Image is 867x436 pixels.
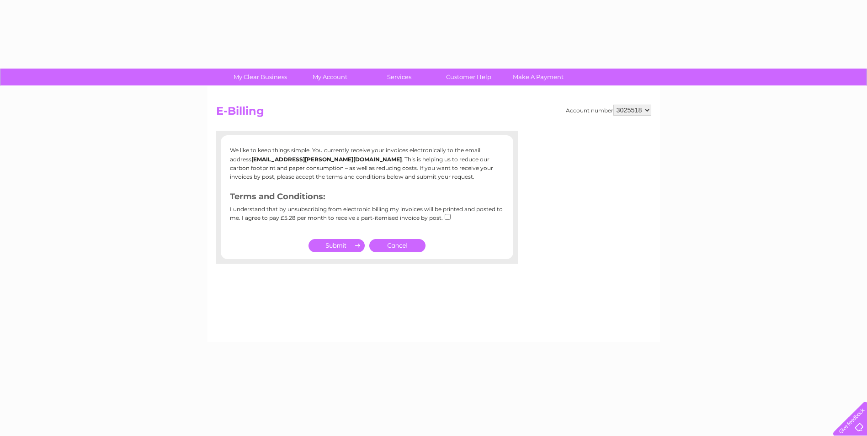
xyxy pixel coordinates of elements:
[230,206,504,228] div: I understand that by unsubscribing from electronic billing my invoices will be printed and posted...
[362,69,437,85] a: Services
[230,190,504,206] h3: Terms and Conditions:
[216,105,651,122] h2: E-Billing
[431,69,506,85] a: Customer Help
[223,69,298,85] a: My Clear Business
[230,146,504,181] p: We like to keep things simple. You currently receive your invoices electronically to the email ad...
[309,239,365,252] input: Submit
[500,69,576,85] a: Make A Payment
[292,69,367,85] a: My Account
[251,156,402,163] b: [EMAIL_ADDRESS][PERSON_NAME][DOMAIN_NAME]
[566,105,651,116] div: Account number
[369,239,426,252] a: Cancel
